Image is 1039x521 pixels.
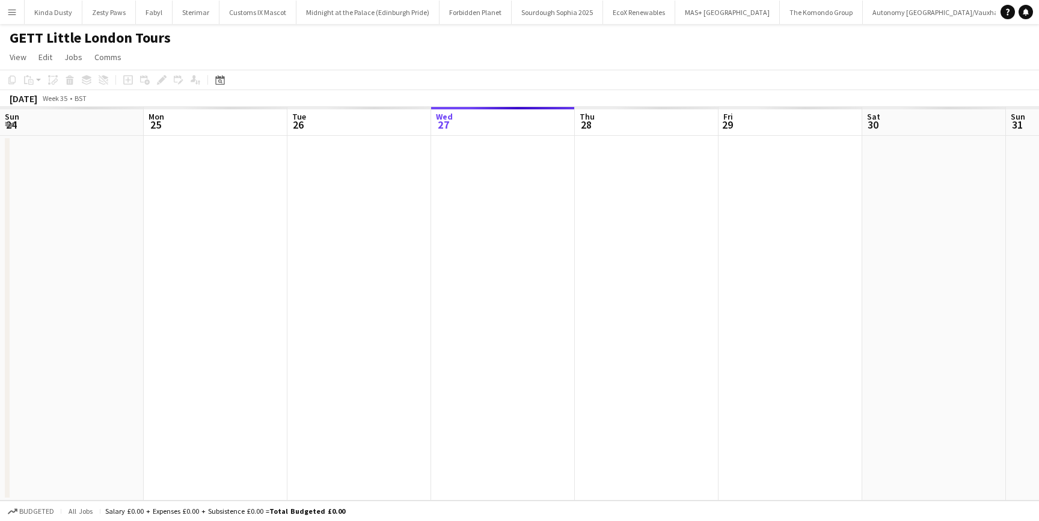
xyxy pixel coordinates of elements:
[94,52,121,62] span: Comms
[723,111,733,122] span: Fri
[512,1,603,24] button: Sourdough Sophia 2025
[5,111,19,122] span: Sun
[60,49,87,65] a: Jobs
[10,29,171,47] h1: GETT Little London Tours
[675,1,780,24] button: MAS+ [GEOGRAPHIC_DATA]
[40,94,70,103] span: Week 35
[1011,111,1025,122] span: Sun
[136,1,173,24] button: Fabyl
[219,1,296,24] button: Customs IX Mascot
[105,507,345,516] div: Salary £0.00 + Expenses £0.00 + Subsistence £0.00 =
[3,118,19,132] span: 24
[440,1,512,24] button: Forbidden Planet
[5,49,31,65] a: View
[269,507,345,516] span: Total Budgeted £0.00
[173,1,219,24] button: Sterimar
[865,118,880,132] span: 30
[10,93,37,105] div: [DATE]
[780,1,863,24] button: The Komondo Group
[10,52,26,62] span: View
[603,1,675,24] button: EcoX Renewables
[149,111,164,122] span: Mon
[66,507,95,516] span: All jobs
[1009,118,1025,132] span: 31
[6,505,56,518] button: Budgeted
[434,118,453,132] span: 27
[863,1,1026,24] button: Autonomy [GEOGRAPHIC_DATA]/Vauxhall One
[578,118,595,132] span: 28
[296,1,440,24] button: Midnight at the Palace (Edinburgh Pride)
[90,49,126,65] a: Comms
[147,118,164,132] span: 25
[290,118,306,132] span: 26
[64,52,82,62] span: Jobs
[38,52,52,62] span: Edit
[580,111,595,122] span: Thu
[25,1,82,24] button: Kinda Dusty
[19,507,54,516] span: Budgeted
[292,111,306,122] span: Tue
[34,49,57,65] a: Edit
[722,118,733,132] span: 29
[436,111,453,122] span: Wed
[75,94,87,103] div: BST
[82,1,136,24] button: Zesty Paws
[867,111,880,122] span: Sat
